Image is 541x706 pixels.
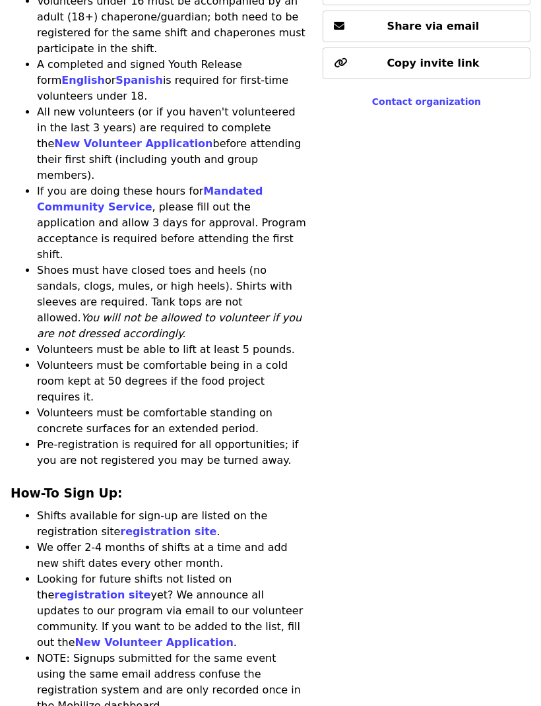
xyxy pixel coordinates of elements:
strong: How-To Sign Up: [11,486,123,500]
button: Share via email [323,11,530,42]
li: Pre-registration is required for all opportunities; if you are not registered you may be turned a... [37,437,307,468]
li: We offer 2-4 months of shifts at a time and add new shift dates every other month. [37,540,307,571]
li: Looking for future shifts not listed on the yet? We announce all updates to our program via email... [37,571,307,651]
span: Share via email [387,20,480,32]
button: Copy invite link [323,48,530,79]
li: Volunteers must be comfortable standing on concrete surfaces for an extended period. [37,405,307,437]
a: Contact organization [372,96,481,107]
a: English [61,74,105,86]
li: Shoes must have closed toes and heels (no sandals, clogs, mules, or high heels). Shirts with slee... [37,263,307,342]
li: If you are doing these hours for , please fill out the application and allow 3 days for approval.... [37,183,307,263]
a: New Volunteer Application [75,636,234,649]
li: Shifts available for sign-up are listed on the registration site . [37,508,307,540]
a: New Volunteer Application [54,137,212,150]
a: registration site [54,589,150,601]
li: All new volunteers (or if you haven't volunteered in the last 3 years) are required to complete t... [37,104,307,183]
span: Copy invite link [387,57,479,69]
a: Spanish [115,74,163,86]
li: Volunteers must be comfortable being in a cold room kept at 50 degrees if the food project requir... [37,358,307,405]
li: A completed and signed Youth Release form or is required for first-time volunteers under 18. [37,57,307,104]
em: You will not be allowed to volunteer if you are not dressed accordingly. [37,311,302,340]
a: registration site [120,525,216,538]
li: Volunteers must be able to lift at least 5 pounds. [37,342,307,358]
